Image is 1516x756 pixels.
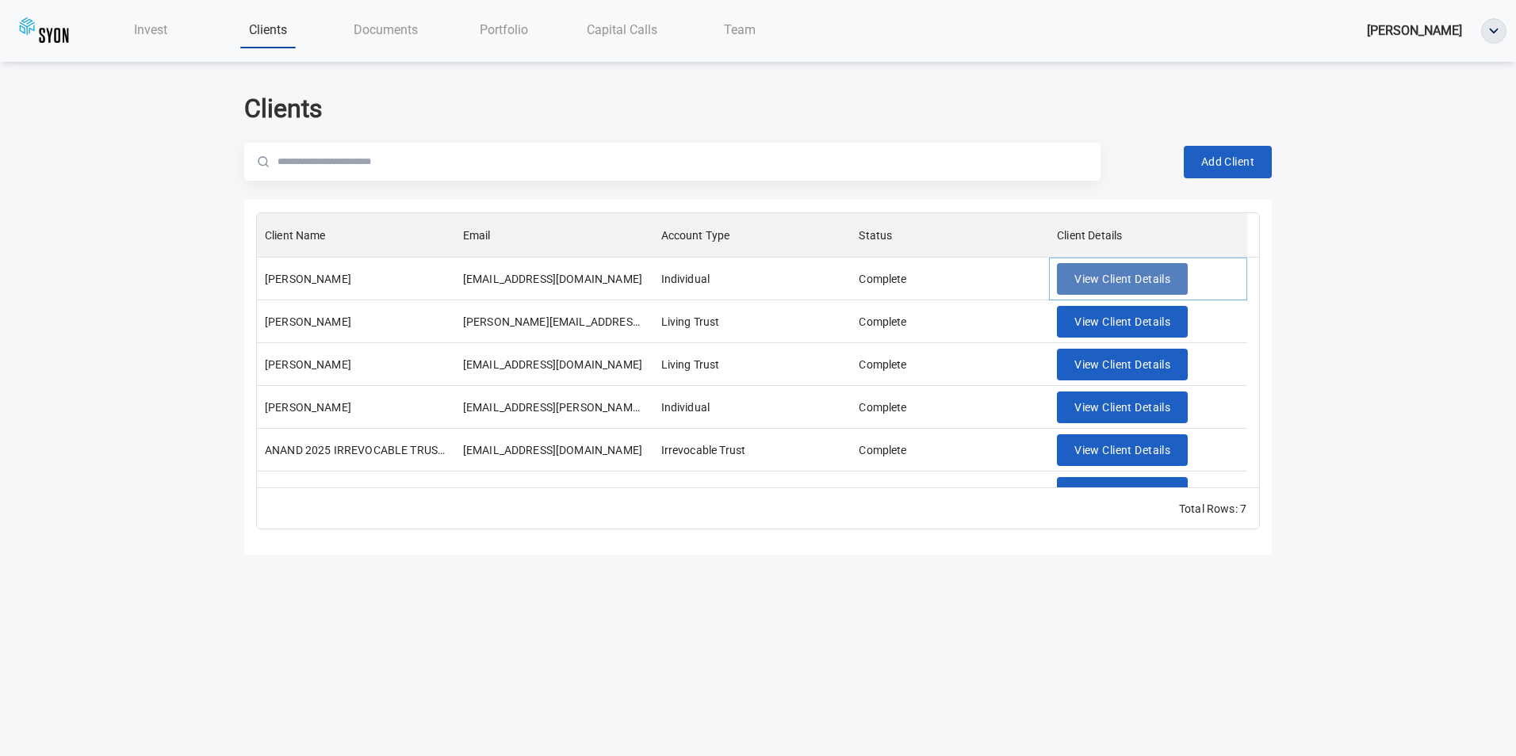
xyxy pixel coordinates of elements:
[1057,349,1188,381] button: View Client Details
[859,213,892,258] div: Status
[265,271,351,287] div: Priti Advani
[463,485,645,501] div: SWATI.BALA+dhruv@GMAIL.COM
[1057,434,1188,467] button: View Client Details
[1184,146,1272,178] button: Add Client
[661,213,730,258] div: Account Type
[19,17,69,45] img: syoncap.png
[1074,441,1170,460] span: View Client Details
[249,22,287,37] span: Clients
[445,13,563,46] a: Portfolio
[859,399,906,415] div: Complete
[587,22,657,37] span: Capital Calls
[1074,269,1170,289] span: View Client Details
[1057,306,1188,338] button: View Client Details
[327,13,446,46] a: Documents
[1074,483,1170,503] span: View Client Details
[661,271,710,287] div: Individual
[851,213,1049,258] div: Status
[463,357,642,372] div: JASONDAHUI@GMAIL.COM
[1074,398,1170,418] span: View Client Details
[1049,213,1247,258] div: Client Details
[1201,152,1254,172] span: Add Client
[724,22,756,37] span: Team
[661,399,710,415] div: Individual
[463,314,645,330] div: LARRY.WB.YU@GMAIL.COM
[463,442,642,458] div: SWATI.BALA+gauri@GMAIL.COM
[1057,477,1188,510] button: View Client Details
[563,13,681,46] a: Capital Calls
[265,442,447,458] div: ANAND 2025 IRREVOCABLE TRUST FBO GAURI
[209,13,327,46] a: Clients
[463,213,491,258] div: Email
[1481,18,1506,44] button: ellipse
[480,22,528,37] span: Portfolio
[859,485,906,501] div: Complete
[653,213,852,258] div: Account Type
[463,271,642,287] div: PRITIDEVI@YAHOO.COM
[1074,355,1170,375] span: View Client Details
[681,13,799,46] a: Team
[661,314,720,330] div: Living Trust
[463,399,645,415] div: kiran.s.bhat@gmail.com
[859,314,906,330] div: Complete
[859,357,906,372] div: Complete
[1367,23,1462,38] span: [PERSON_NAME]
[265,213,326,258] div: Client Name
[265,357,351,372] div: Jason Hui
[91,13,209,46] a: Invest
[1482,19,1506,43] img: ellipse
[1057,391,1188,424] button: View Client Details
[661,442,746,458] div: Irrevocable Trust
[244,94,1272,124] h2: Clients
[859,271,906,287] div: Complete
[257,213,455,258] div: Client Name
[265,399,351,415] div: Kiran Bhat
[265,314,351,330] div: Laurence Yu
[1179,501,1246,517] div: Total Rows: 7
[354,22,418,37] span: Documents
[661,485,746,501] div: Irrevocable Trust
[265,485,447,501] div: ANAND 2025 IRREVOCABLE TRUST FBO DHRUV
[455,213,653,258] div: Email
[258,156,269,167] img: Magnifier
[661,357,720,372] div: Living Trust
[859,442,906,458] div: Complete
[1074,312,1170,332] span: View Client Details
[1057,213,1122,258] div: Client Details
[134,22,167,37] span: Invest
[1057,263,1188,296] button: View Client Details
